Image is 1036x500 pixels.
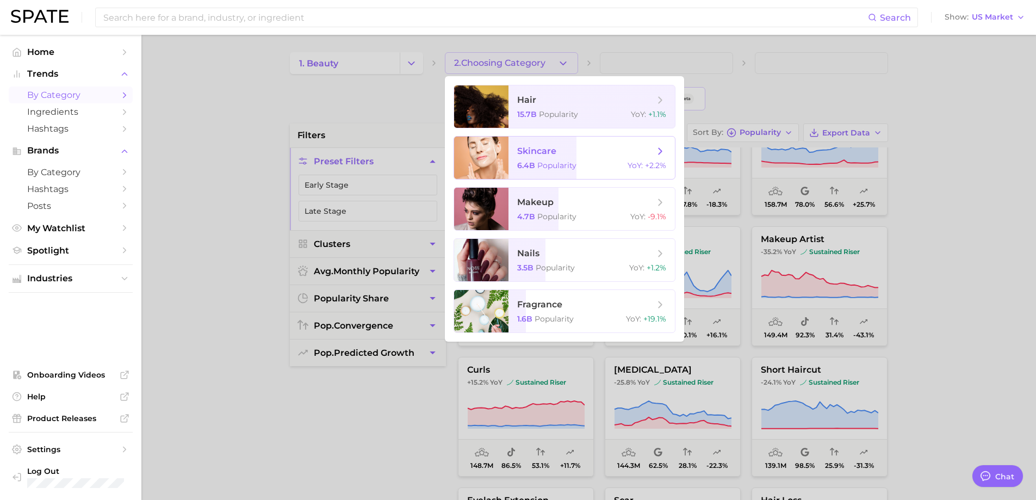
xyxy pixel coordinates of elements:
a: by Category [9,164,133,181]
a: Settings [9,441,133,458]
span: Popularity [537,212,576,221]
span: Settings [27,445,114,454]
span: Home [27,47,114,57]
span: Onboarding Videos [27,370,114,380]
span: Hashtags [27,184,114,194]
span: Popularity [537,161,576,170]
span: makeup [517,197,554,207]
span: YoY : [626,314,641,324]
span: 15.7b [517,109,537,119]
a: Hashtags [9,181,133,197]
span: YoY : [631,109,646,119]
button: Trends [9,66,133,82]
a: Posts [9,197,133,214]
a: Log out. Currently logged in with e-mail nbedford@grantinc.com. [9,463,133,491]
span: Popularity [539,109,578,119]
span: YoY : [628,161,643,170]
a: by Category [9,87,133,103]
span: 6.4b [517,161,535,170]
span: Popularity [535,314,574,324]
a: My Watchlist [9,220,133,237]
span: by Category [27,90,114,100]
a: Onboarding Videos [9,367,133,383]
a: Hashtags [9,120,133,137]
span: hair [517,95,536,105]
span: Brands [27,146,114,156]
button: Industries [9,270,133,287]
span: YoY : [629,263,644,273]
span: YoY : [630,212,646,221]
a: Ingredients [9,103,133,120]
span: Industries [27,274,114,283]
span: Search [880,13,911,23]
span: Product Releases [27,413,114,423]
span: 1.6b [517,314,532,324]
span: Popularity [536,263,575,273]
span: Log Out [27,466,124,476]
a: Home [9,44,133,60]
span: skincare [517,146,556,156]
span: +1.2% [647,263,666,273]
span: -9.1% [648,212,666,221]
span: nails [517,248,539,258]
img: SPATE [11,10,69,23]
a: Spotlight [9,242,133,259]
a: Help [9,388,133,405]
ul: 2.Choosing Category [445,76,684,342]
span: +1.1% [648,109,666,119]
span: Posts [27,201,114,211]
span: Ingredients [27,107,114,117]
span: by Category [27,167,114,177]
span: Hashtags [27,124,114,134]
span: fragrance [517,299,562,310]
input: Search here for a brand, industry, or ingredient [102,8,868,27]
button: Brands [9,143,133,159]
span: Show [945,14,969,20]
span: 3.5b [517,263,533,273]
span: +2.2% [645,161,666,170]
span: Spotlight [27,245,114,256]
span: US Market [972,14,1013,20]
span: My Watchlist [27,223,114,233]
span: Help [27,392,114,402]
span: +19.1% [643,314,666,324]
button: ShowUS Market [942,10,1028,24]
span: Trends [27,69,114,79]
span: 4.7b [517,212,535,221]
a: Product Releases [9,410,133,427]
